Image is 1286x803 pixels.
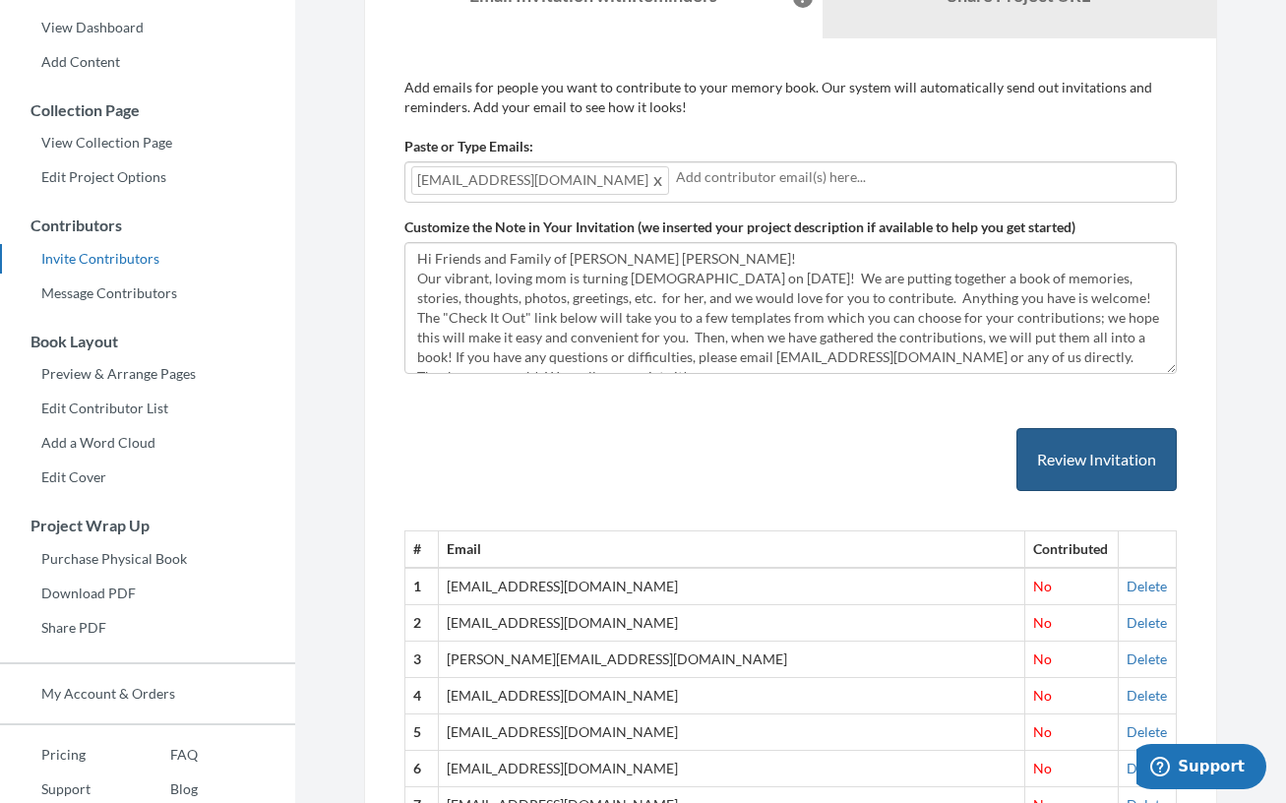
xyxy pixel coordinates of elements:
[1136,744,1266,793] iframe: Opens a widget where you can chat to one of our agents
[405,642,439,678] th: 3
[1033,723,1052,740] span: No
[405,605,439,642] th: 2
[438,751,1024,787] td: [EMAIL_ADDRESS][DOMAIN_NAME]
[1,517,295,534] h3: Project Wrap Up
[438,568,1024,604] td: [EMAIL_ADDRESS][DOMAIN_NAME]
[438,642,1024,678] td: [PERSON_NAME][EMAIL_ADDRESS][DOMAIN_NAME]
[676,166,1170,188] input: Add contributor email(s) here...
[1033,687,1052,704] span: No
[404,137,533,156] label: Paste or Type Emails:
[405,568,439,604] th: 1
[1,216,295,234] h3: Contributors
[405,678,439,714] th: 4
[1127,578,1167,594] a: Delete
[411,166,669,195] span: [EMAIL_ADDRESS][DOMAIN_NAME]
[1016,428,1177,492] button: Review Invitation
[1127,650,1167,667] a: Delete
[129,740,198,770] a: FAQ
[1127,723,1167,740] a: Delete
[1127,614,1167,631] a: Delete
[1025,531,1119,568] th: Contributed
[1,333,295,350] h3: Book Layout
[438,531,1024,568] th: Email
[404,217,1075,237] label: Customize the Note in Your Invitation (we inserted your project description if available to help ...
[1033,650,1052,667] span: No
[1,101,295,119] h3: Collection Page
[1033,760,1052,776] span: No
[405,714,439,751] th: 5
[404,242,1177,374] textarea: Hi Friends and Family of [PERSON_NAME] [PERSON_NAME]! Our vibrant, loving mom is turning [DEMOGRA...
[438,678,1024,714] td: [EMAIL_ADDRESS][DOMAIN_NAME]
[1127,687,1167,704] a: Delete
[1127,760,1167,776] a: Delete
[438,605,1024,642] td: [EMAIL_ADDRESS][DOMAIN_NAME]
[405,531,439,568] th: #
[1033,578,1052,594] span: No
[438,714,1024,751] td: [EMAIL_ADDRESS][DOMAIN_NAME]
[1033,614,1052,631] span: No
[404,78,1177,117] p: Add emails for people you want to contribute to your memory book. Our system will automatically s...
[405,751,439,787] th: 6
